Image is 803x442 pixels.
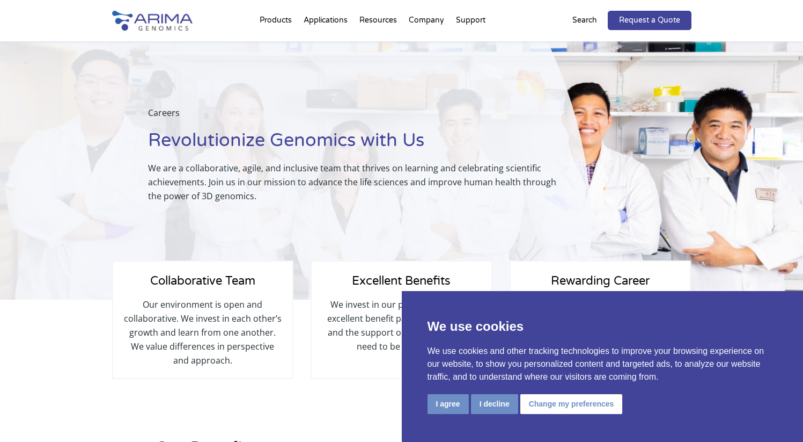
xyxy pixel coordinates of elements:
[322,298,480,353] p: We invest in our people by offering excellent benefit packages, flexibility, and the support our ...
[608,11,691,30] a: Request a Quote
[112,11,193,31] img: Arima-Genomics-logo
[520,394,623,414] button: Change my preferences
[428,317,778,336] p: We use cookies
[148,106,565,128] p: Careers
[428,394,469,414] button: I agree
[352,274,451,288] span: Excellent Benefits
[471,394,518,414] button: I decline
[428,345,778,383] p: We use cookies and other tracking technologies to improve your browsing experience on our website...
[148,128,565,161] h1: Revolutionize Genomics with Us
[150,274,255,288] span: Collaborative Team
[124,298,282,367] p: Our environment is open and collaborative. We invest in each other’s growth and learn from one an...
[572,13,597,27] p: Search
[551,274,650,288] span: Rewarding Career
[148,161,565,203] p: We are a collaborative, agile, and inclusive team that thrives on learning and celebrating scient...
